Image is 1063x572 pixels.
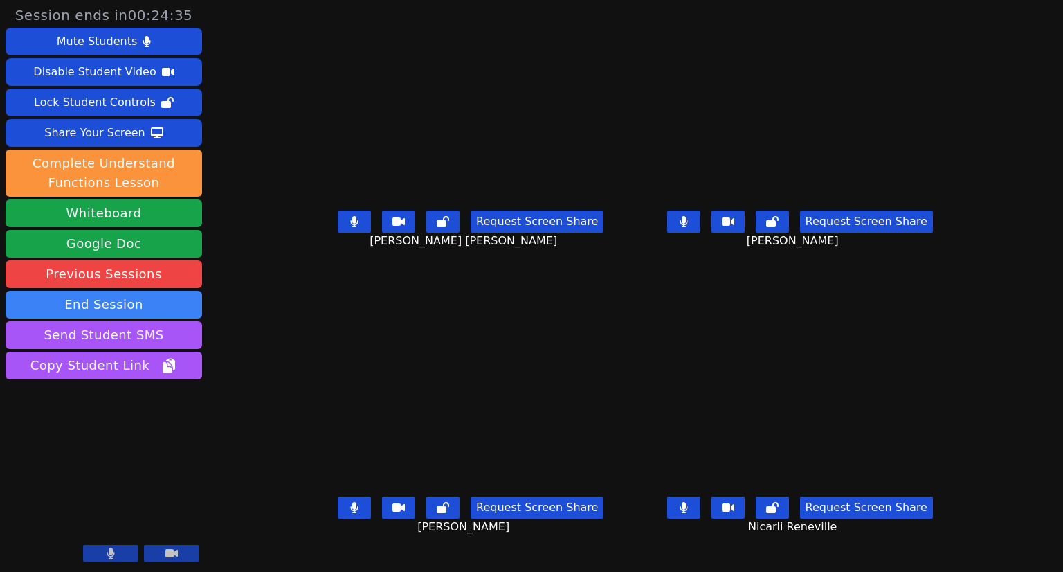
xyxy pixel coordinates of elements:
[800,211,933,233] button: Request Screen Share
[471,211,603,233] button: Request Screen Share
[33,61,156,83] div: Disable Student Video
[6,89,202,116] button: Lock Student Controls
[417,519,513,535] span: [PERSON_NAME]
[370,233,561,249] span: [PERSON_NAME] [PERSON_NAME]
[6,28,202,55] button: Mute Students
[6,199,202,227] button: Whiteboard
[6,150,202,197] button: Complete Understand Functions Lesson
[128,7,193,24] time: 00:24:35
[747,233,842,249] span: [PERSON_NAME]
[748,519,841,535] span: Nicarli Reneville
[44,122,145,144] div: Share Your Screen
[6,119,202,147] button: Share Your Screen
[800,497,933,519] button: Request Screen Share
[6,291,202,319] button: End Session
[6,260,202,288] a: Previous Sessions
[6,230,202,258] a: Google Doc
[57,30,137,53] div: Mute Students
[15,6,193,25] span: Session ends in
[6,321,202,349] button: Send Student SMS
[6,58,202,86] button: Disable Student Video
[471,497,603,519] button: Request Screen Share
[6,352,202,379] button: Copy Student Link
[30,356,177,375] span: Copy Student Link
[34,91,156,114] div: Lock Student Controls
